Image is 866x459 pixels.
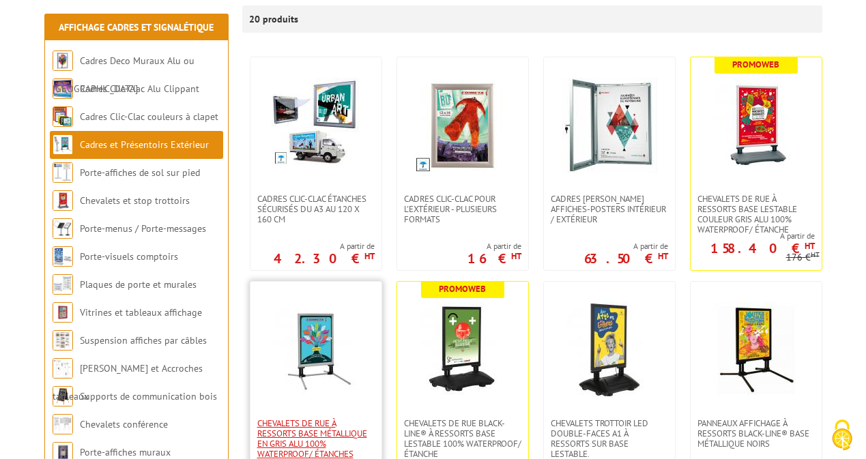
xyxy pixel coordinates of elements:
a: Chevalets Trottoir LED double-faces A1 à ressorts sur base lestable. [544,418,675,459]
b: Promoweb [732,59,779,70]
img: Cadres vitrines affiches-posters intérieur / extérieur [562,78,657,173]
a: Chevalets de rue à ressorts base métallique en Gris Alu 100% WATERPROOF/ Étanches [250,418,381,459]
a: Vitrines et tableaux affichage [80,306,202,319]
a: Suspension affiches par câbles [80,334,207,346]
a: Cadres Clic-Clac couleurs à clapet [80,110,218,123]
sup: HT [805,240,815,252]
span: Chevalets de rue Black-Line® à ressorts base lestable 100% WATERPROOF/ Étanche [404,418,521,459]
p: 20 produits [249,5,300,33]
span: A partir de [274,241,375,252]
img: Chevalets de rue à ressorts base lestable couleur Gris Alu 100% waterproof/ étanche [708,78,804,173]
span: Chevalets de rue à ressorts base métallique en Gris Alu 100% WATERPROOF/ Étanches [257,418,375,459]
sup: HT [811,250,820,259]
img: Chevalets de rue Black-Line® à ressorts base lestable 100% WATERPROOF/ Étanche [415,302,510,398]
a: Porte-affiches muraux [80,446,171,458]
img: Chevalets de rue à ressorts base métallique en Gris Alu 100% WATERPROOF/ Étanches [268,302,364,398]
a: Plaques de porte et murales [80,278,197,291]
a: Porte-affiches de sol sur pied [80,166,200,179]
a: Cadres Clic-Clac pour l'extérieur - PLUSIEURS FORMATS [397,194,528,224]
img: Porte-affiches de sol sur pied [53,162,73,183]
span: Cadres Clic-Clac étanches sécurisés du A3 au 120 x 160 cm [257,194,375,224]
span: Panneaux affichage à ressorts Black-Line® base métallique Noirs [697,418,815,449]
button: Cookies (fenêtre modale) [818,413,866,459]
img: Chevalets Trottoir LED double-faces A1 à ressorts sur base lestable. [562,302,657,398]
a: Chevalets conférence [80,418,168,430]
p: 63.50 € [584,254,668,263]
span: A partir de [467,241,521,252]
img: Cadres Clic-Clac pour l'extérieur - PLUSIEURS FORMATS [415,78,510,173]
img: Suspension affiches par câbles [53,330,73,351]
a: Panneaux affichage à ressorts Black-Line® base métallique Noirs [691,418,822,449]
img: Panneaux affichage à ressorts Black-Line® base métallique Noirs [708,302,804,398]
sup: HT [364,250,375,262]
a: Cadres [PERSON_NAME] affiches-posters intérieur / extérieur [544,194,675,224]
a: Porte-visuels comptoirs [80,250,178,263]
sup: HT [658,250,668,262]
span: A partir de [691,231,815,241]
b: Promoweb [439,283,486,295]
p: 158.40 € [710,244,815,252]
img: Vitrines et tableaux affichage [53,302,73,323]
span: Chevalets Trottoir LED double-faces A1 à ressorts sur base lestable. [551,418,668,459]
p: 42.30 € [274,254,375,263]
a: [PERSON_NAME] et Accroches tableaux [53,362,203,402]
a: Cadres Deco Muraux Alu ou [GEOGRAPHIC_DATA] [53,55,194,95]
a: Chevalets et stop trottoirs [80,194,190,207]
img: Cadres et Présentoirs Extérieur [53,134,73,155]
a: Supports de communication bois [80,390,217,402]
a: Porte-menus / Porte-messages [80,222,206,235]
img: Chevalets et stop trottoirs [53,190,73,211]
span: Chevalets de rue à ressorts base lestable couleur Gris Alu 100% waterproof/ étanche [697,194,815,235]
img: Cimaises et Accroches tableaux [53,358,73,379]
sup: HT [511,250,521,262]
a: Chevalets de rue Black-Line® à ressorts base lestable 100% WATERPROOF/ Étanche [397,418,528,459]
span: A partir de [584,241,668,252]
img: Porte-visuels comptoirs [53,246,73,267]
img: Cadres Deco Muraux Alu ou Bois [53,50,73,71]
img: Cadres Clic-Clac étanches sécurisés du A3 au 120 x 160 cm [272,78,360,166]
a: Cadres Clic-Clac Alu Clippant [80,83,199,95]
img: Porte-menus / Porte-messages [53,218,73,239]
span: Cadres [PERSON_NAME] affiches-posters intérieur / extérieur [551,194,668,224]
span: Cadres Clic-Clac pour l'extérieur - PLUSIEURS FORMATS [404,194,521,224]
a: Cadres Clic-Clac étanches sécurisés du A3 au 120 x 160 cm [250,194,381,224]
a: Affichage Cadres et Signalétique [59,21,214,33]
img: Chevalets conférence [53,414,73,434]
img: Plaques de porte et murales [53,274,73,295]
img: Cookies (fenêtre modale) [825,418,859,452]
a: Chevalets de rue à ressorts base lestable couleur Gris Alu 100% waterproof/ étanche [691,194,822,235]
p: 16 € [467,254,521,263]
img: Cadres Clic-Clac couleurs à clapet [53,106,73,127]
p: 176 € [786,252,820,263]
a: Cadres et Présentoirs Extérieur [80,138,209,151]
